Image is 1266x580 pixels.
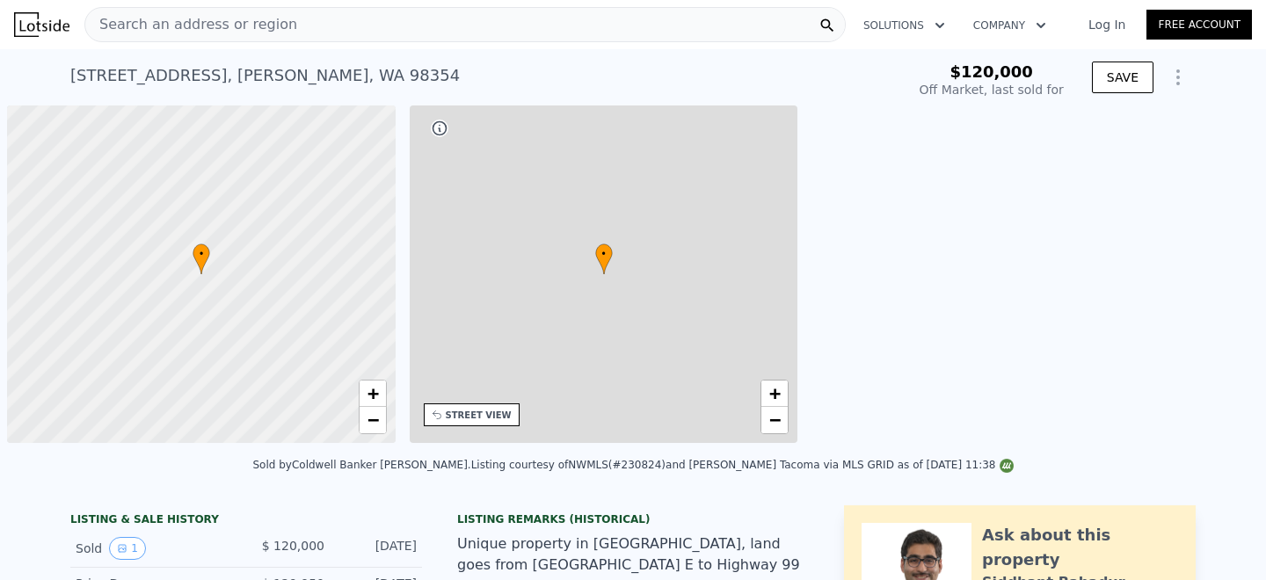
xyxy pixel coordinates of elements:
[595,243,613,274] div: •
[262,539,324,553] span: $ 120,000
[76,537,232,560] div: Sold
[109,537,146,560] button: View historical data
[70,512,422,530] div: LISTING & SALE HISTORY
[338,537,417,560] div: [DATE]
[193,243,210,274] div: •
[14,12,69,37] img: Lotside
[457,512,809,526] div: Listing Remarks (Historical)
[446,409,512,422] div: STREET VIEW
[1000,459,1014,473] img: NWMLS Logo
[367,409,378,431] span: −
[769,409,781,431] span: −
[1067,16,1146,33] a: Log In
[252,459,470,471] div: Sold by Coldwell Banker [PERSON_NAME] .
[769,382,781,404] span: +
[949,62,1033,81] span: $120,000
[471,459,1014,471] div: Listing courtesy of NWMLS (#230824) and [PERSON_NAME] Tacoma via MLS GRID as of [DATE] 11:38
[595,246,613,262] span: •
[193,246,210,262] span: •
[959,10,1060,41] button: Company
[1092,62,1153,93] button: SAVE
[360,381,386,407] a: Zoom in
[761,407,788,433] a: Zoom out
[85,14,297,35] span: Search an address or region
[1146,10,1252,40] a: Free Account
[849,10,959,41] button: Solutions
[1160,60,1196,95] button: Show Options
[982,523,1178,572] div: Ask about this property
[70,63,460,88] div: [STREET_ADDRESS] , [PERSON_NAME] , WA 98354
[367,382,378,404] span: +
[761,381,788,407] a: Zoom in
[920,81,1064,98] div: Off Market, last sold for
[360,407,386,433] a: Zoom out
